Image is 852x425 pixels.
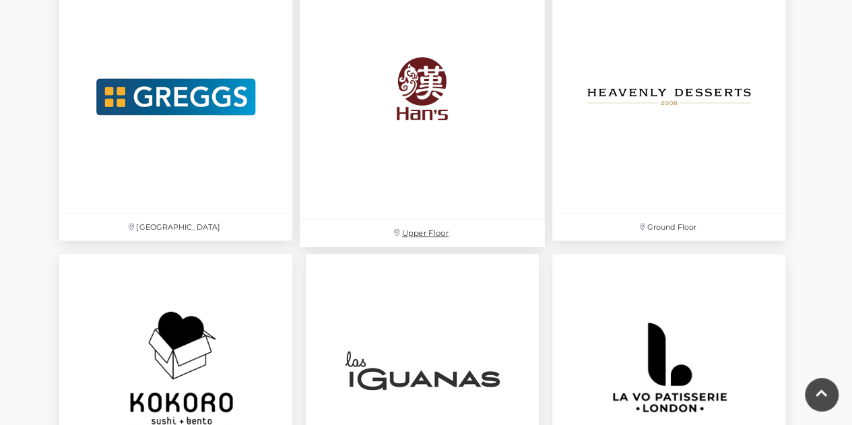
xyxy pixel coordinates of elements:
[552,214,785,240] p: Ground Floor
[59,214,292,240] p: [GEOGRAPHIC_DATA]
[300,220,545,247] p: Upper Floor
